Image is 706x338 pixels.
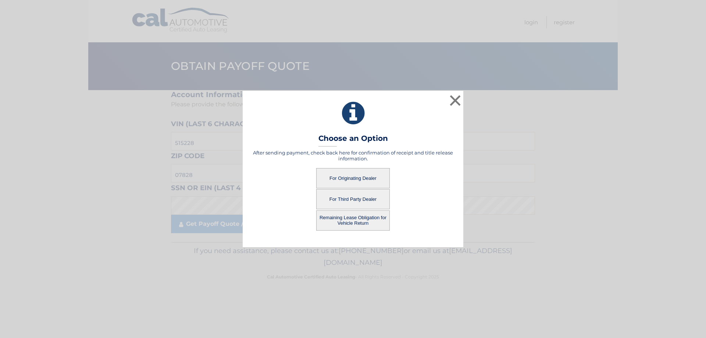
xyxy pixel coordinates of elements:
button: For Third Party Dealer [316,189,390,209]
button: Remaining Lease Obligation for Vehicle Return [316,210,390,231]
h3: Choose an Option [318,134,388,147]
button: For Originating Dealer [316,168,390,188]
h5: After sending payment, check back here for confirmation of receipt and title release information. [252,150,454,161]
button: × [448,93,463,108]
